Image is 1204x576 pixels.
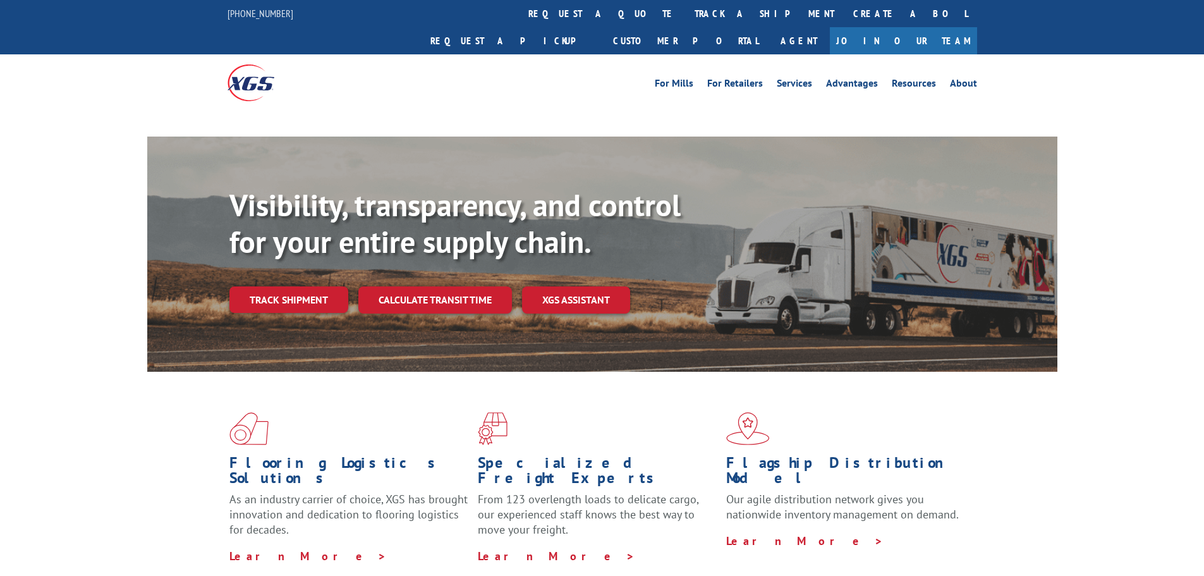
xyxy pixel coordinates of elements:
[228,7,293,20] a: [PHONE_NUMBER]
[478,492,717,548] p: From 123 overlength loads to delicate cargo, our experienced staff knows the best way to move you...
[478,455,717,492] h1: Specialized Freight Experts
[604,27,768,54] a: Customer Portal
[892,78,936,92] a: Resources
[830,27,977,54] a: Join Our Team
[768,27,830,54] a: Agent
[707,78,763,92] a: For Retailers
[229,455,468,492] h1: Flooring Logistics Solutions
[229,286,348,313] a: Track shipment
[229,412,269,445] img: xgs-icon-total-supply-chain-intelligence-red
[478,412,508,445] img: xgs-icon-focused-on-flooring-red
[950,78,977,92] a: About
[522,286,630,314] a: XGS ASSISTANT
[229,185,681,261] b: Visibility, transparency, and control for your entire supply chain.
[229,549,387,563] a: Learn More >
[777,78,812,92] a: Services
[478,549,635,563] a: Learn More >
[726,534,884,548] a: Learn More >
[655,78,693,92] a: For Mills
[726,412,770,445] img: xgs-icon-flagship-distribution-model-red
[826,78,878,92] a: Advantages
[358,286,512,314] a: Calculate transit time
[229,492,468,537] span: As an industry carrier of choice, XGS has brought innovation and dedication to flooring logistics...
[421,27,604,54] a: Request a pickup
[726,492,959,522] span: Our agile distribution network gives you nationwide inventory management on demand.
[726,455,965,492] h1: Flagship Distribution Model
